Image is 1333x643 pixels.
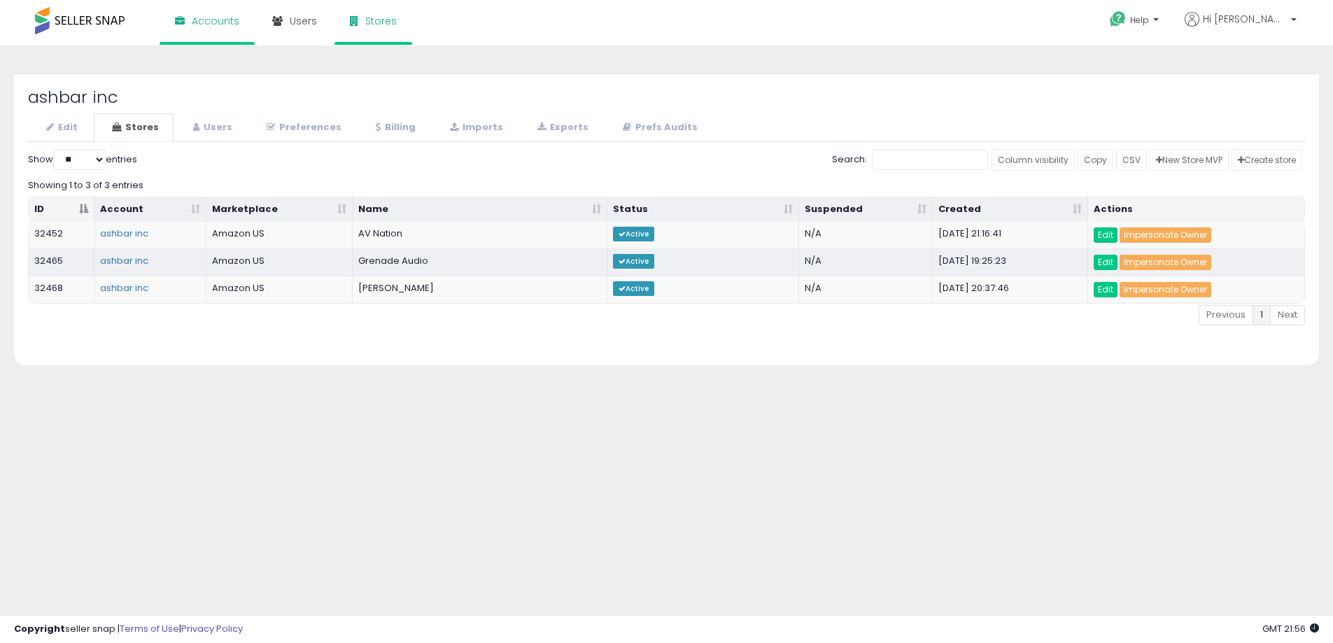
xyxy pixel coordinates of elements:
strong: Copyright [14,622,65,635]
h2: ashbar inc [28,88,1305,106]
a: Copy [1078,149,1113,171]
th: Name: activate to sort column ascending [353,197,608,222]
th: Suspended: activate to sort column ascending [799,197,933,222]
a: Stores [94,113,174,142]
span: CSV [1122,154,1141,166]
th: Marketplace: activate to sort column ascending [206,197,352,222]
td: N/A [799,248,933,276]
a: Imports [432,113,518,142]
td: Amazon US [206,248,352,276]
a: Impersonate Owner [1120,227,1211,243]
td: Amazon US [206,222,352,248]
a: Exports [519,113,603,142]
td: [DATE] 20:37:46 [933,276,1088,303]
span: Create store [1238,154,1296,166]
a: Prefs Audits [605,113,712,142]
a: Billing [358,113,430,142]
span: Users [290,14,317,28]
th: Actions [1088,197,1304,222]
span: Active [613,281,654,296]
th: Status: activate to sort column ascending [607,197,798,222]
span: Accounts [192,14,239,28]
a: ashbar inc [100,281,148,295]
div: Showing 1 to 3 of 3 entries [28,174,1305,192]
i: Get Help [1109,10,1127,28]
td: [DATE] 19:25:23 [933,248,1088,276]
a: 1 [1253,305,1271,325]
span: Column visibility [998,154,1068,166]
span: Help [1130,14,1149,26]
a: ashbar inc [100,227,148,240]
td: [PERSON_NAME] [353,276,608,303]
a: Edit [1094,255,1117,270]
td: 32468 [29,276,94,303]
a: Terms of Use [120,622,179,635]
td: AV Nation [353,222,608,248]
a: Next [1270,305,1305,325]
span: 2025-08-14 21:56 GMT [1262,622,1319,635]
a: Edit [1094,282,1117,297]
a: Hi [PERSON_NAME] [1185,12,1297,43]
a: New Store MVP [1150,149,1229,171]
a: Impersonate Owner [1120,255,1211,270]
span: Stores [365,14,397,28]
a: Create store [1232,149,1302,171]
a: CSV [1116,149,1147,171]
td: 32465 [29,248,94,276]
th: ID: activate to sort column descending [29,197,94,222]
span: Copy [1084,154,1107,166]
span: Active [613,227,654,241]
a: Previous [1199,305,1253,325]
a: Edit [1094,227,1117,243]
label: Search: [832,149,988,170]
a: Users [175,113,247,142]
label: Show entries [28,149,137,170]
th: Created: activate to sort column ascending [933,197,1088,222]
td: [DATE] 21:16:41 [933,222,1088,248]
select: Showentries [53,149,106,170]
span: Active [613,254,654,269]
div: seller snap | | [14,623,243,636]
a: Edit [28,113,92,142]
td: Amazon US [206,276,352,303]
td: N/A [799,276,933,303]
td: N/A [799,222,933,248]
a: ashbar inc [100,254,148,267]
th: Account: activate to sort column ascending [94,197,207,222]
span: Hi [PERSON_NAME] [1203,12,1287,26]
td: Grenade Audio [353,248,608,276]
span: New Store MVP [1156,154,1222,166]
a: Privacy Policy [181,622,243,635]
input: Search: [872,149,988,170]
td: 32452 [29,222,94,248]
a: Preferences [248,113,356,142]
a: Impersonate Owner [1120,282,1211,297]
a: Column visibility [992,149,1075,171]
